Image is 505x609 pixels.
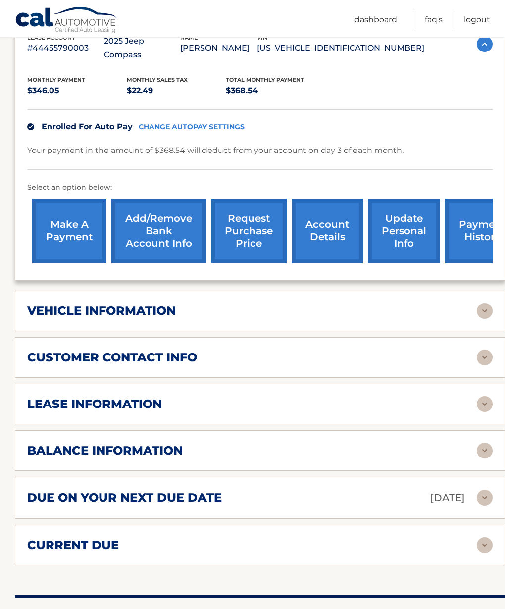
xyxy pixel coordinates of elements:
[430,489,465,507] p: [DATE]
[226,84,325,98] p: $368.54
[477,303,493,319] img: accordion-rest.svg
[425,11,443,29] a: FAQ's
[27,397,162,411] h2: lease information
[180,41,257,55] p: [PERSON_NAME]
[27,76,85,83] span: Monthly Payment
[104,34,181,62] p: 2025 Jeep Compass
[477,396,493,412] img: accordion-rest.svg
[368,199,440,263] a: update personal info
[127,84,226,98] p: $22.49
[477,350,493,365] img: accordion-rest.svg
[27,84,127,98] p: $346.05
[27,538,119,553] h2: current due
[27,443,183,458] h2: balance information
[27,350,197,365] h2: customer contact info
[27,490,222,505] h2: due on your next due date
[27,182,493,194] p: Select an option below:
[477,490,493,506] img: accordion-rest.svg
[477,537,493,553] img: accordion-rest.svg
[27,41,104,55] p: #44455790003
[226,76,304,83] span: Total Monthly Payment
[127,76,188,83] span: Monthly sales Tax
[292,199,363,263] a: account details
[32,199,106,263] a: make a payment
[27,304,176,318] h2: vehicle information
[15,6,119,35] a: Cal Automotive
[139,123,245,131] a: CHANGE AUTOPAY SETTINGS
[111,199,206,263] a: Add/Remove bank account info
[354,11,397,29] a: Dashboard
[27,123,34,130] img: check.svg
[477,443,493,458] img: accordion-rest.svg
[477,36,493,52] img: accordion-active.svg
[211,199,287,263] a: request purchase price
[464,11,490,29] a: Logout
[42,122,133,131] span: Enrolled For Auto Pay
[257,41,424,55] p: [US_VEHICLE_IDENTIFICATION_NUMBER]
[27,144,404,157] p: Your payment in the amount of $368.54 will deduct from your account on day 3 of each month.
